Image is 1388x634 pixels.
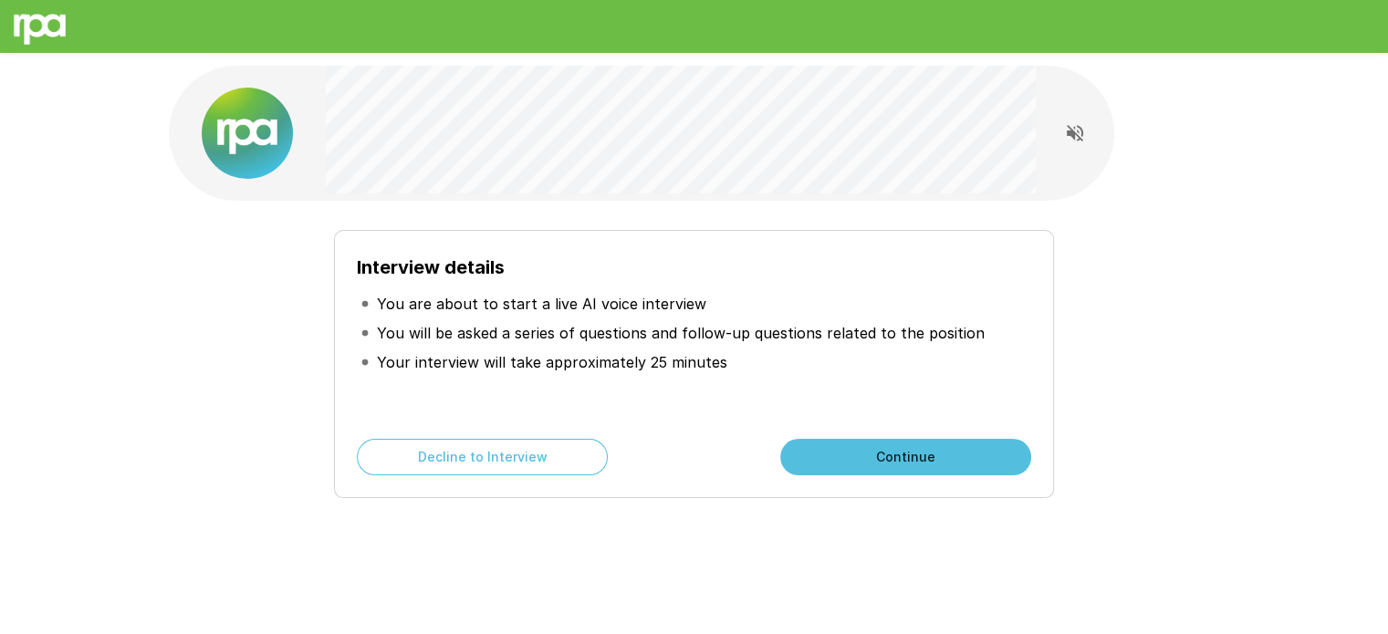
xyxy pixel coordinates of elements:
button: Decline to Interview [357,439,608,475]
p: Your interview will take approximately 25 minutes [377,351,727,373]
button: Read questions aloud [1057,115,1093,151]
button: Continue [780,439,1031,475]
b: Interview details [357,256,505,278]
p: You are about to start a live AI voice interview [377,293,706,315]
img: new%2520logo%2520(1).png [202,88,293,179]
p: You will be asked a series of questions and follow-up questions related to the position [377,322,985,344]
